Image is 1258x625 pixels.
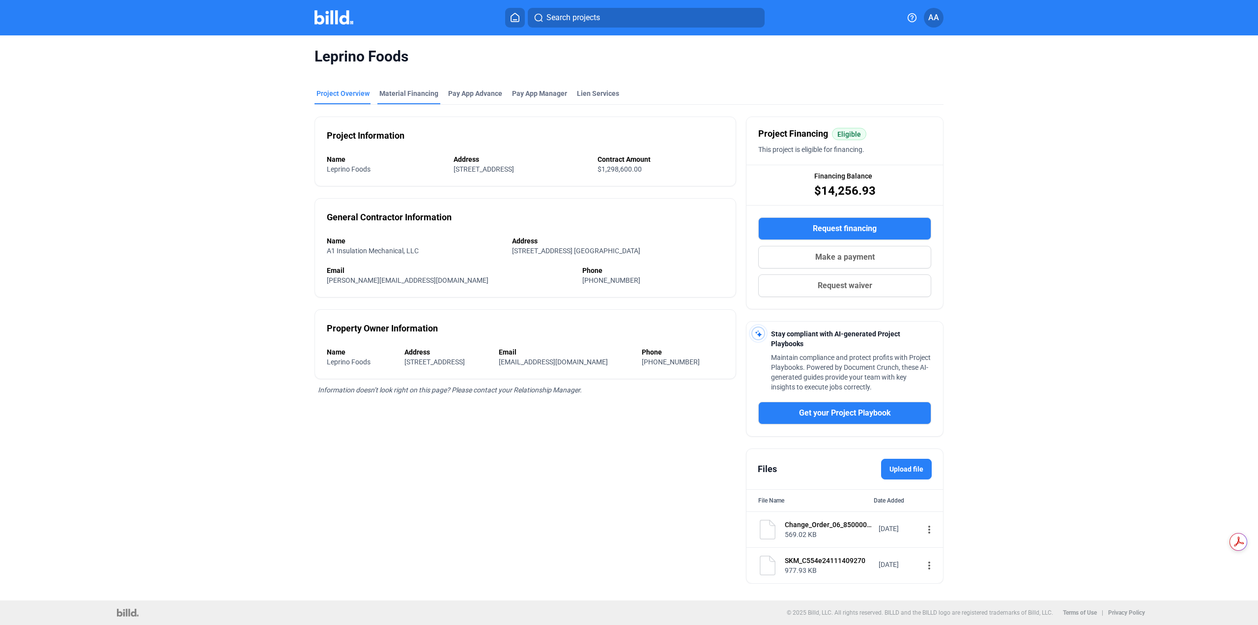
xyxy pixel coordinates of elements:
[327,322,438,335] div: Property Owner Information
[642,347,724,357] div: Phone
[758,127,828,141] span: Project Financing
[499,347,632,357] div: Email
[546,12,600,24] span: Search projects
[598,154,724,164] div: Contract Amount
[582,276,640,284] span: [PHONE_NUMBER]
[818,280,872,292] span: Request waiver
[327,154,444,164] div: Name
[785,530,872,539] div: 569.02 KB
[785,556,872,565] div: SKM_C554e24111409270
[771,354,931,391] span: Maintain compliance and protect profits with Project Playbooks. Powered by Document Crunch, these...
[314,47,943,66] span: Leprino Foods
[327,210,452,224] div: General Contractor Information
[758,402,931,424] button: Get your Project Playbook
[454,165,514,173] span: [STREET_ADDRESS]
[758,146,864,153] span: This project is eligible for financing.
[928,12,939,24] span: AA
[758,274,931,297] button: Request waiver
[813,223,877,235] span: Request financing
[787,609,1053,616] p: © 2025 Billd, LLC. All rights reserved. BILLD and the BILLD logo are registered trademarks of Bil...
[512,236,724,246] div: Address
[814,171,872,181] span: Financing Balance
[1063,609,1097,616] b: Terms of Use
[327,236,502,246] div: Name
[582,266,724,275] div: Phone
[758,217,931,240] button: Request financing
[758,246,931,268] button: Make a payment
[642,358,700,366] span: [PHONE_NUMBER]
[874,496,931,506] div: Date Added
[832,128,866,140] mat-chip: Eligible
[327,347,395,357] div: Name
[327,358,371,366] span: Leprino Foods
[758,556,777,575] img: document
[117,609,138,617] img: logo
[758,520,777,539] img: document
[758,462,777,476] div: Files
[528,8,765,28] button: Search projects
[815,251,875,263] span: Make a payment
[598,165,642,173] span: $1,298,600.00
[924,8,943,28] button: AA
[314,10,353,25] img: Billd Company Logo
[1102,609,1103,616] p: |
[881,459,932,479] label: Upload file
[785,565,872,575] div: 977.93 KB
[758,496,784,506] div: File Name
[879,560,918,569] div: [DATE]
[923,560,935,571] mat-icon: more_vert
[454,154,587,164] div: Address
[923,524,935,536] mat-icon: more_vert
[327,266,572,275] div: Email
[404,358,465,366] span: [STREET_ADDRESS]
[316,89,370,98] div: Project Overview
[785,520,872,530] div: Change_Order_06_8500001453406__A1__Removal_of_Ice_on_Line_2_READONLY2.pdf
[799,407,891,419] span: Get your Project Playbook
[512,247,640,255] span: [STREET_ADDRESS] [GEOGRAPHIC_DATA]
[1108,609,1145,616] b: Privacy Policy
[577,89,619,98] div: Lien Services
[379,89,438,98] div: Material Financing
[448,89,502,98] div: Pay App Advance
[327,247,419,255] span: A1 Insulation Mechanical, LLC
[318,386,582,394] span: Information doesn’t look right on this page? Please contact your Relationship Manager.
[327,276,488,284] span: [PERSON_NAME][EMAIL_ADDRESS][DOMAIN_NAME]
[499,358,608,366] span: [EMAIL_ADDRESS][DOMAIN_NAME]
[814,183,876,199] span: $14,256.93
[327,129,404,143] div: Project Information
[404,347,489,357] div: Address
[771,330,900,348] span: Stay compliant with AI-generated Project Playbooks
[512,89,567,98] span: Pay App Manager
[327,165,371,173] span: Leprino Foods
[879,524,918,534] div: [DATE]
